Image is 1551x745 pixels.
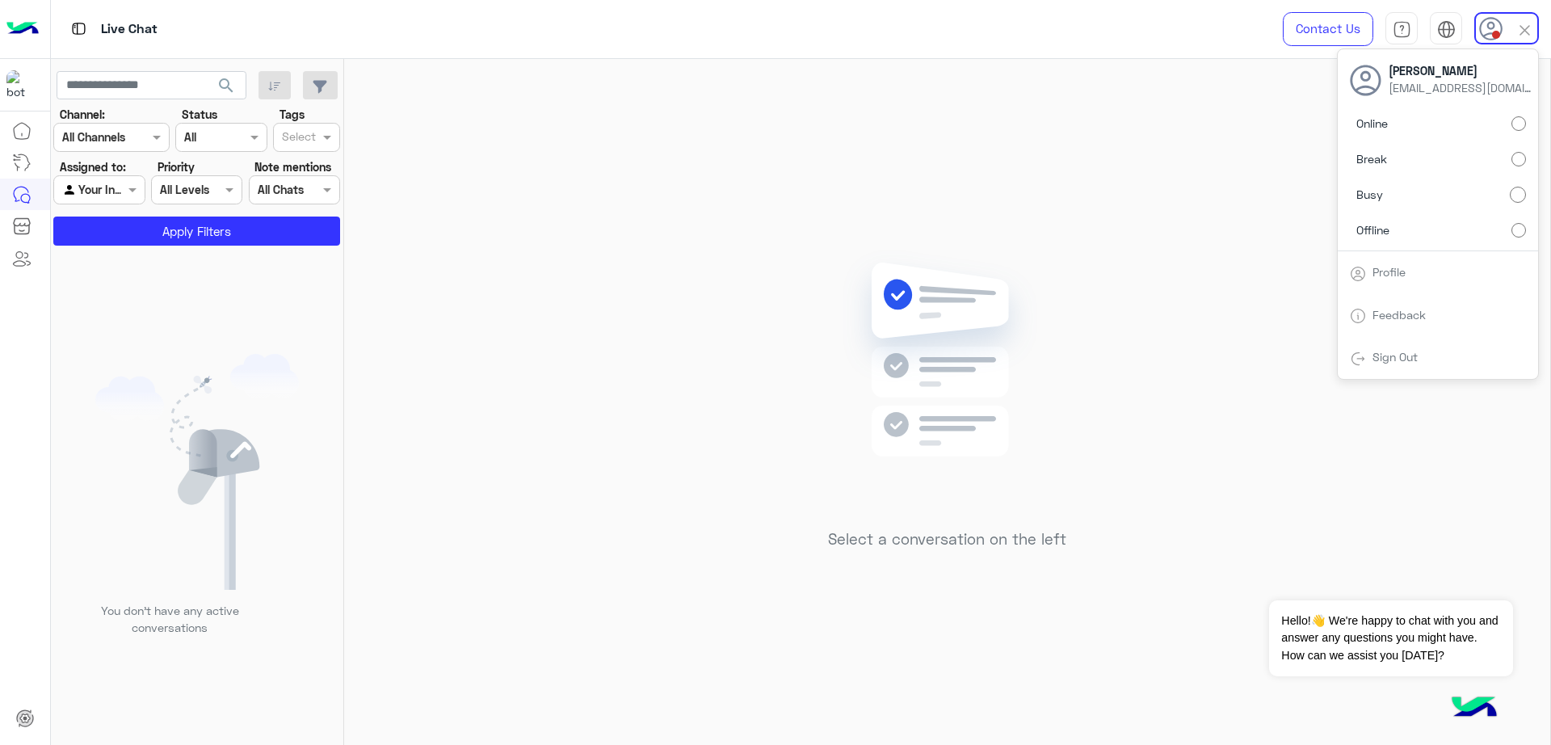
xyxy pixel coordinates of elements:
span: [PERSON_NAME] [1389,62,1534,79]
img: empty users [95,354,299,590]
input: Break [1511,152,1526,166]
input: Offline [1511,223,1526,238]
label: Tags [280,106,305,123]
p: Live Chat [101,19,158,40]
label: Note mentions [254,158,331,175]
a: Profile [1372,265,1406,279]
label: Channel: [60,106,105,123]
span: Busy [1356,186,1383,203]
span: search [216,76,236,95]
img: tab [69,19,89,39]
span: Hello!👋 We're happy to chat with you and answer any questions you might have. How can we assist y... [1269,600,1512,676]
a: Sign Out [1372,350,1418,364]
a: Contact Us [1283,12,1373,46]
img: tab [1350,266,1366,282]
img: tab [1350,308,1366,324]
label: Status [182,106,217,123]
span: Break [1356,150,1387,167]
img: no messages [830,250,1064,518]
div: Select [280,128,316,149]
label: Assigned to: [60,158,126,175]
p: You don’t have any active conversations [88,602,251,637]
a: Feedback [1372,308,1426,322]
input: Online [1511,116,1526,131]
button: Apply Filters [53,217,340,246]
button: search [207,71,246,106]
input: Busy [1510,187,1526,203]
a: tab [1385,12,1418,46]
img: tab [1437,20,1456,39]
img: hulul-logo.png [1446,680,1503,737]
span: [EMAIL_ADDRESS][DOMAIN_NAME] [1389,79,1534,96]
img: tab [1350,351,1366,367]
span: Online [1356,115,1388,132]
img: tab [1393,20,1411,39]
img: Logo [6,12,39,46]
label: Priority [158,158,195,175]
h5: Select a conversation on the left [828,530,1066,549]
img: close [1515,21,1534,40]
img: 1403182699927242 [6,70,36,99]
span: Offline [1356,221,1389,238]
